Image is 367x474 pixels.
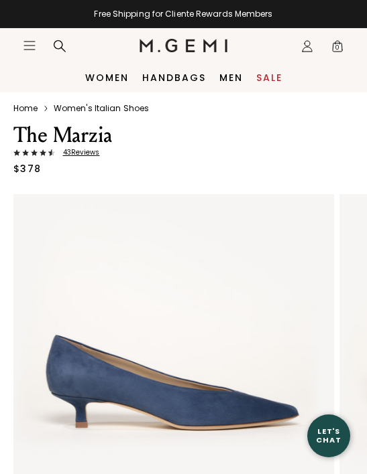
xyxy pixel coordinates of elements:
div: Let's Chat [307,427,350,444]
a: Women [85,72,129,83]
a: Handbags [142,72,206,83]
h1: The Marzia [13,122,113,149]
div: $378 [13,162,42,175]
span: 0 [331,42,344,56]
button: Open site menu [23,39,36,52]
a: Men [219,72,243,83]
a: Women's Italian Shoes [54,103,149,114]
span: 43 Review s [55,149,100,157]
img: M.Gemi [140,39,227,52]
a: 43Reviews [13,149,113,157]
a: Sale [256,72,282,83]
a: Home [13,103,38,114]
